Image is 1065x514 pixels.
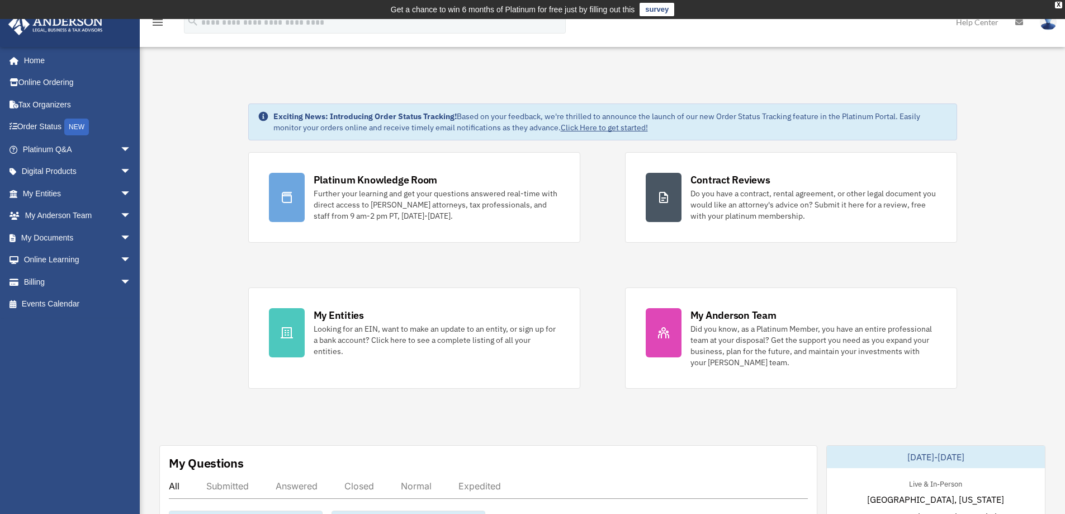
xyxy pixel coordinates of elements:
[8,49,143,72] a: Home
[151,16,164,29] i: menu
[690,323,936,368] div: Did you know, as a Platinum Member, you have an entire professional team at your disposal? Get th...
[900,477,971,489] div: Live & In-Person
[120,182,143,205] span: arrow_drop_down
[120,271,143,294] span: arrow_drop_down
[151,20,164,29] a: menu
[169,455,244,471] div: My Questions
[625,152,957,243] a: Contract Reviews Do you have a contract, rental agreement, or other legal document you would like...
[8,205,148,227] a: My Anderson Teamarrow_drop_down
[8,293,148,315] a: Events Calendar
[867,493,1004,506] span: [GEOGRAPHIC_DATA], [US_STATE]
[120,205,143,228] span: arrow_drop_down
[8,249,148,271] a: Online Learningarrow_drop_down
[273,111,457,121] strong: Exciting News: Introducing Order Status Tracking!
[690,188,936,221] div: Do you have a contract, rental agreement, or other legal document you would like an attorney's ad...
[314,308,364,322] div: My Entities
[690,308,777,322] div: My Anderson Team
[248,287,580,389] a: My Entities Looking for an EIN, want to make an update to an entity, or sign up for a bank accoun...
[169,480,179,492] div: All
[120,161,143,183] span: arrow_drop_down
[1055,2,1062,8] div: close
[8,72,148,94] a: Online Ordering
[8,227,148,249] a: My Documentsarrow_drop_down
[273,111,948,133] div: Based on your feedback, we're thrilled to announce the launch of our new Order Status Tracking fe...
[8,161,148,183] a: Digital Productsarrow_drop_down
[391,3,635,16] div: Get a chance to win 6 months of Platinum for free just by filling out this
[5,13,106,35] img: Anderson Advisors Platinum Portal
[561,122,648,133] a: Click Here to get started!
[314,188,560,221] div: Further your learning and get your questions answered real-time with direct access to [PERSON_NAM...
[187,15,199,27] i: search
[344,480,374,492] div: Closed
[276,480,318,492] div: Answered
[8,138,148,161] a: Platinum Q&Aarrow_drop_down
[458,480,501,492] div: Expedited
[314,173,438,187] div: Platinum Knowledge Room
[8,271,148,293] a: Billingarrow_drop_down
[640,3,674,16] a: survey
[314,323,560,357] div: Looking for an EIN, want to make an update to an entity, or sign up for a bank account? Click her...
[248,152,580,243] a: Platinum Knowledge Room Further your learning and get your questions answered real-time with dire...
[64,119,89,135] div: NEW
[120,227,143,249] span: arrow_drop_down
[8,93,148,116] a: Tax Organizers
[401,480,432,492] div: Normal
[206,480,249,492] div: Submitted
[8,116,148,139] a: Order StatusNEW
[8,182,148,205] a: My Entitiesarrow_drop_down
[625,287,957,389] a: My Anderson Team Did you know, as a Platinum Member, you have an entire professional team at your...
[690,173,770,187] div: Contract Reviews
[827,446,1045,468] div: [DATE]-[DATE]
[120,138,143,161] span: arrow_drop_down
[1040,14,1057,30] img: User Pic
[120,249,143,272] span: arrow_drop_down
